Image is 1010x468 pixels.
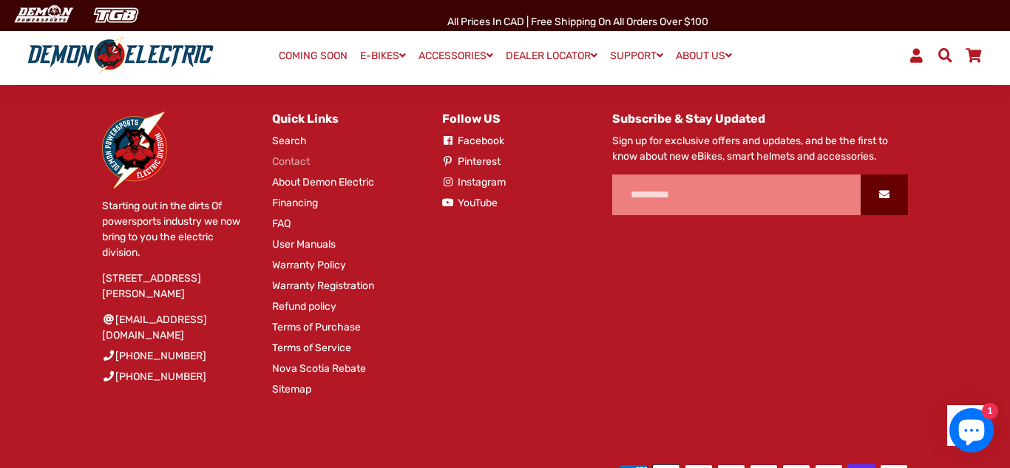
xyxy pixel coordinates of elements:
a: Instagram [442,174,506,190]
a: ACCESSORIES [413,45,498,67]
a: E-BIKES [355,45,411,67]
a: [PHONE_NUMBER] [102,348,206,364]
a: FAQ [272,216,291,231]
p: Sign up for exclusive offers and updates, and be the first to know about new eBikes, smart helmet... [612,133,908,164]
a: About Demon Electric [272,174,374,190]
a: Facebook [442,133,504,149]
a: Sitemap [272,381,311,397]
p: Starting out in the dirts Of powersports industry we now bring to you the electric division. [102,198,250,260]
a: ABOUT US [671,45,737,67]
a: Search [272,133,307,149]
a: YouTube [442,195,498,211]
a: COMING SOON [274,46,353,67]
img: Demon Electric [102,112,167,189]
p: [STREET_ADDRESS][PERSON_NAME] [102,271,250,302]
span: All Prices in CAD | Free shipping on all orders over $100 [447,16,708,28]
img: Demon Electric [7,3,78,27]
a: [PHONE_NUMBER] [102,369,206,384]
a: Refund policy [272,299,336,314]
a: Contact [272,154,310,169]
h4: Quick Links [272,112,420,126]
a: DEALER LOCATOR [501,45,603,67]
a: Warranty Policy [272,257,346,273]
a: [EMAIL_ADDRESS][DOMAIN_NAME] [102,312,250,343]
a: Financing [272,195,318,211]
a: User Manuals [272,237,336,252]
img: Demon Electric logo [22,36,219,75]
a: Terms of Service [272,340,351,356]
a: Nova Scotia Rebate [272,361,366,376]
img: TGB Canada [86,3,146,27]
a: Warranty Registration [272,278,374,294]
a: Terms of Purchase [272,319,361,335]
inbox-online-store-chat: Shopify online store chat [945,408,998,456]
a: Pinterest [442,154,501,169]
h4: Follow US [442,112,590,126]
a: SUPPORT [605,45,668,67]
h4: Subscribe & Stay Updated [612,112,908,126]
